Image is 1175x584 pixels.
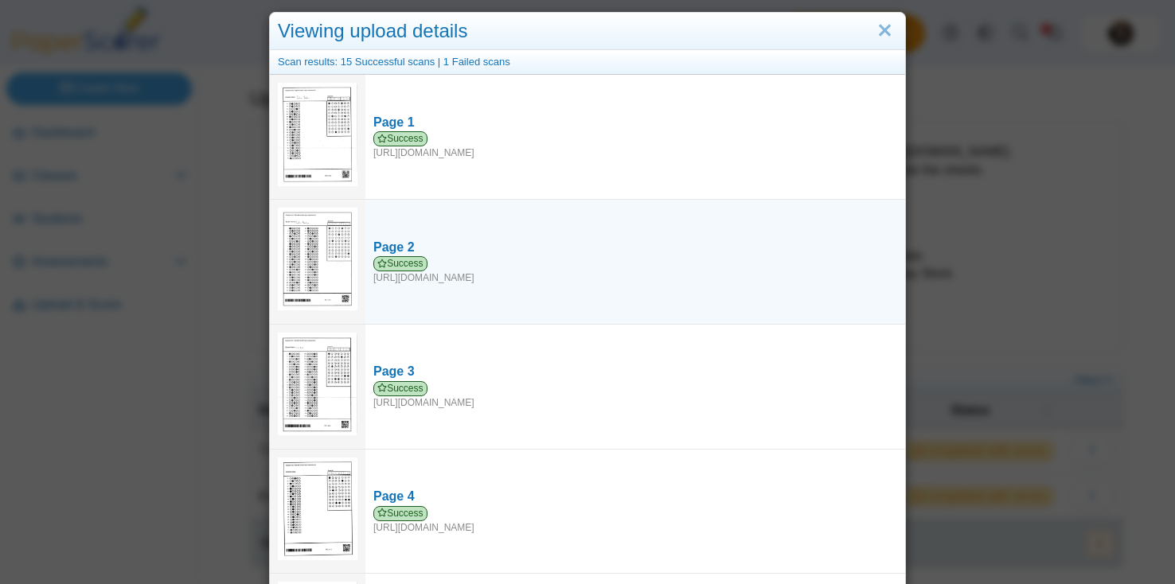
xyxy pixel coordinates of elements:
a: Page 3 Success [URL][DOMAIN_NAME] [365,355,905,417]
span: Success [373,381,427,396]
img: 3126116_AUGUST_29_2025T19_55_14_299000000.jpeg [278,83,357,185]
img: 3126117_AUGUST_29_2025T19_55_15_650000000.jpeg [278,333,357,435]
span: Success [373,256,427,271]
div: Page 3 [373,363,897,380]
div: Page 1 [373,114,897,131]
div: Scan results: 15 Successful scans | 1 Failed scans [270,50,905,75]
div: Page 4 [373,488,897,505]
div: [URL][DOMAIN_NAME] [373,381,897,410]
span: Success [373,506,427,521]
div: [URL][DOMAIN_NAME] [373,256,897,285]
div: [URL][DOMAIN_NAME] [373,131,897,160]
a: Page 1 Success [URL][DOMAIN_NAME] [365,106,905,168]
div: Viewing upload details [270,13,905,50]
span: Success [373,131,427,146]
a: Page 2 Success [URL][DOMAIN_NAME] [365,231,905,293]
a: Close [872,18,897,45]
div: Page 2 [373,239,897,256]
img: 3126117_AUGUST_29_2025T19_56_34_748000000.jpeg [278,457,357,560]
div: [URL][DOMAIN_NAME] [373,506,897,535]
img: 3126116_AUGUST_29_2025T19_56_38_672000000.jpeg [278,208,357,310]
a: Page 4 Success [URL][DOMAIN_NAME] [365,480,905,542]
